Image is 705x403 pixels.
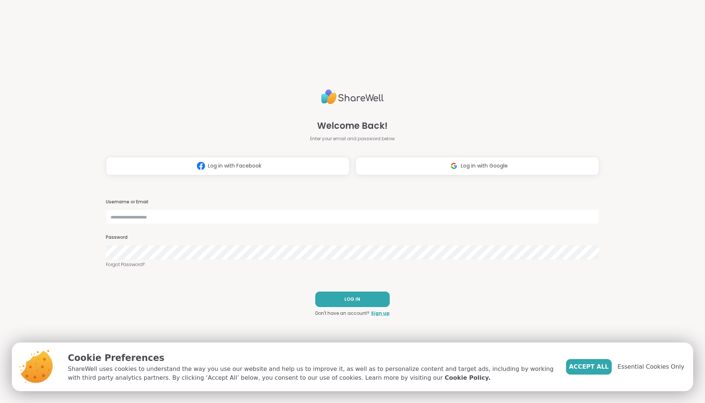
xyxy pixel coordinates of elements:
[315,292,390,307] button: LOG IN
[315,310,369,317] span: Don't have an account?
[106,157,350,175] button: Log in with Facebook
[344,296,360,303] span: LOG IN
[461,162,508,170] span: Log in with Google
[106,261,599,268] a: Forgot Password?
[310,135,395,142] span: Enter your email and password below
[208,162,261,170] span: Log in with Facebook
[68,365,554,382] p: ShareWell uses cookies to understand the way you use our website and help us to improve it, as we...
[371,310,390,317] a: Sign up
[447,159,461,173] img: ShareWell Logomark
[569,362,609,371] span: Accept All
[106,234,599,241] h3: Password
[321,86,384,107] img: ShareWell Logo
[445,373,490,382] a: Cookie Policy.
[68,351,554,365] p: Cookie Preferences
[106,199,599,205] h3: Username or Email
[355,157,599,175] button: Log in with Google
[566,359,612,375] button: Accept All
[194,159,208,173] img: ShareWell Logomark
[618,362,684,371] span: Essential Cookies Only
[317,119,388,132] span: Welcome Back!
